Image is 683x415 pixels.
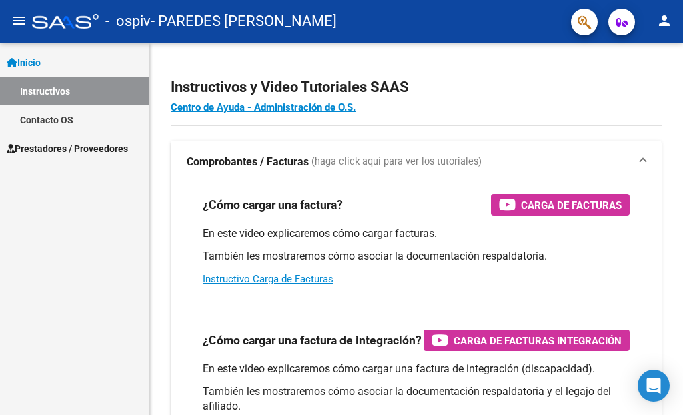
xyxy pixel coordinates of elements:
a: Centro de Ayuda - Administración de O.S. [171,101,356,113]
button: Carga de Facturas Integración [424,330,630,351]
span: Carga de Facturas [521,197,622,214]
p: También les mostraremos cómo asociar la documentación respaldatoria y el legajo del afiliado. [203,384,630,414]
a: Instructivo Carga de Facturas [203,273,333,285]
span: - ospiv [105,7,151,36]
mat-expansion-panel-header: Comprobantes / Facturas (haga click aquí para ver los tutoriales) [171,141,662,183]
span: - PAREDES [PERSON_NAME] [151,7,337,36]
h2: Instructivos y Video Tutoriales SAAS [171,75,662,100]
h3: ¿Cómo cargar una factura? [203,195,343,214]
span: Prestadores / Proveedores [7,141,128,156]
strong: Comprobantes / Facturas [187,155,309,169]
span: Carga de Facturas Integración [454,332,622,349]
button: Carga de Facturas [491,194,630,216]
mat-icon: menu [11,13,27,29]
p: También les mostraremos cómo asociar la documentación respaldatoria. [203,249,630,264]
span: Inicio [7,55,41,70]
p: En este video explicaremos cómo cargar facturas. [203,226,630,241]
div: Open Intercom Messenger [638,370,670,402]
span: (haga click aquí para ver los tutoriales) [311,155,482,169]
h3: ¿Cómo cargar una factura de integración? [203,331,422,350]
mat-icon: person [656,13,672,29]
p: En este video explicaremos cómo cargar una factura de integración (discapacidad). [203,362,630,376]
